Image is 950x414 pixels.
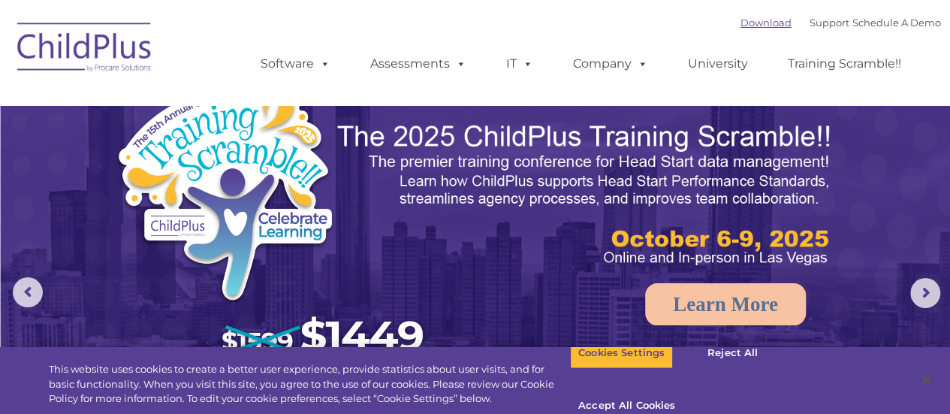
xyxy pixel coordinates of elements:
[909,363,942,396] button: Close
[246,49,345,79] a: Software
[10,12,160,87] img: ChildPlus by Procare Solutions
[355,49,481,79] a: Assessments
[209,161,273,172] span: Phone number
[740,17,941,29] font: |
[810,17,849,29] a: Support
[491,49,548,79] a: IT
[852,17,941,29] a: Schedule A Demo
[49,362,570,406] div: This website uses cookies to create a better user experience, provide statistics about user visit...
[645,283,806,325] a: Learn More
[686,337,780,369] button: Reject All
[673,49,763,79] a: University
[570,337,673,369] button: Cookies Settings
[740,17,792,29] a: Download
[558,49,663,79] a: Company
[773,49,916,79] a: Training Scramble!!
[209,99,255,110] span: Last name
